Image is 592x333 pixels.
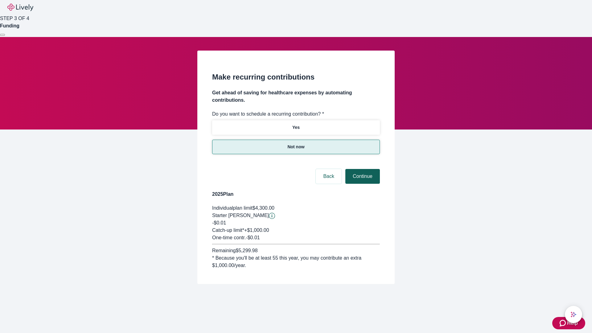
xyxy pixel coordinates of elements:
span: - $0.01 [246,235,260,240]
button: chat [565,306,582,323]
button: Back [316,169,342,184]
span: $4,300.00 [253,205,274,211]
span: Starter [PERSON_NAME] [212,213,269,218]
h2: Make recurring contributions [212,72,380,83]
span: Catch-up limit* [212,228,244,233]
svg: Starter penny details [269,213,275,219]
span: Individual plan limit [212,205,253,211]
div: * Because you'll be at least 55 this year, you may contribute an extra $1,000.00 /year. [212,254,380,269]
p: Yes [292,124,300,131]
span: + $1,000.00 [244,228,269,233]
button: Continue [345,169,380,184]
h4: Get ahead of saving for healthcare expenses by automating contributions. [212,89,380,104]
button: Zendesk support iconHelp [552,317,585,329]
span: Remaining [212,248,236,253]
span: -$0.01 [212,220,226,225]
svg: Zendesk support icon [560,319,567,327]
h4: 2025 Plan [212,191,380,198]
button: Lively will contribute $0.01 to establish your account [269,213,275,219]
span: One-time contr. [212,235,246,240]
button: Not now [212,140,380,154]
img: Lively [7,4,33,11]
span: Help [567,319,578,327]
span: $5,299.98 [236,248,257,253]
label: Do you want to schedule a recurring contribution? * [212,110,324,118]
button: Yes [212,120,380,135]
svg: Lively AI Assistant [570,311,577,318]
p: Not now [287,144,304,150]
